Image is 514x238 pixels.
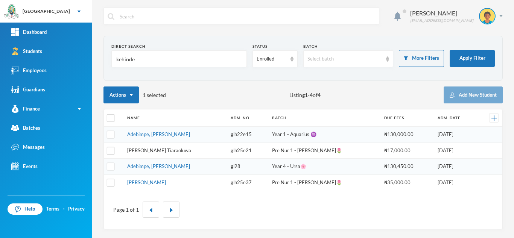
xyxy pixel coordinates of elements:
[380,159,434,175] td: ₦130,450.00
[252,44,298,49] div: Status
[227,174,268,190] td: glh25e37
[111,44,247,49] div: Direct Search
[11,28,47,36] div: Dashboard
[11,47,42,55] div: Students
[289,91,321,99] span: Listing - of
[68,205,85,213] a: Privacy
[491,115,497,121] img: +
[380,174,434,190] td: ₦35,000.00
[8,203,43,215] a: Help
[268,127,380,143] td: Year 1 - Aquarius ♒️
[444,86,503,103] button: Add New Student
[11,86,45,94] div: Guardians
[310,92,313,98] b: 4
[63,205,65,213] div: ·
[434,109,478,127] th: Adm. Date
[307,55,383,63] div: Select batch
[434,127,478,143] td: [DATE]
[116,51,243,68] input: Name, Admin No, Phone number, Email Address
[127,131,190,137] a: Adebimpe, [PERSON_NAME]
[257,55,287,63] div: Enrolled
[480,9,495,24] img: STUDENT
[305,92,308,98] b: 1
[434,142,478,159] td: [DATE]
[268,142,380,159] td: Pre Nur 1 - [PERSON_NAME]🌷
[127,163,190,169] a: Adebimpe, [PERSON_NAME]
[434,159,478,175] td: [DATE]
[318,92,321,98] b: 4
[399,50,444,67] button: More Filters
[127,147,191,153] a: [PERSON_NAME] Tiaraoluwa
[103,86,139,103] button: Actions
[11,105,40,113] div: Finance
[119,8,375,25] input: Search
[380,109,434,127] th: Due Fees
[113,206,139,214] div: Page 1 of 1
[123,109,227,127] th: Name
[227,109,268,127] th: Adm. No.
[108,13,114,20] img: search
[227,159,268,175] td: gl28
[450,50,495,67] button: Apply Filter
[227,142,268,159] td: glh25e21
[268,109,380,127] th: Batch
[4,4,19,19] img: logo
[23,8,70,15] div: [GEOGRAPHIC_DATA]
[268,174,380,190] td: Pre Nur 1 - [PERSON_NAME]🌷
[127,179,166,185] a: [PERSON_NAME]
[303,44,394,49] div: Batch
[11,124,40,132] div: Batches
[11,67,47,74] div: Employees
[227,127,268,143] td: glh22e15
[380,142,434,159] td: ₦17,000.00
[410,9,473,18] div: [PERSON_NAME]
[46,205,59,213] a: Terms
[434,174,478,190] td: [DATE]
[11,143,45,151] div: Messages
[268,159,380,175] td: Year 4 - Ursa🌸
[410,18,473,23] div: [EMAIL_ADDRESS][DOMAIN_NAME]
[380,127,434,143] td: ₦130,000.00
[11,162,38,170] div: Events
[103,86,166,103] div: 1 selected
